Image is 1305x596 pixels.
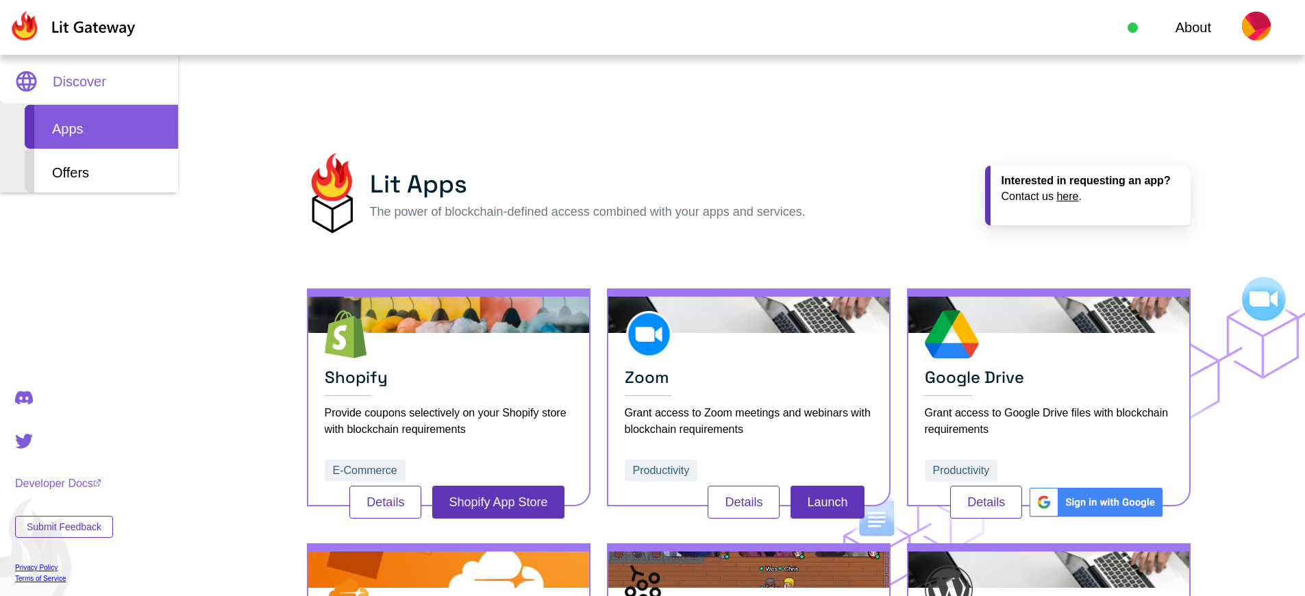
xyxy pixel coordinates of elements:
button: Productivity [625,460,698,482]
button: Submit Feedback [15,516,113,538]
button: Productivity [925,460,998,482]
h5: The power of blockchain-defined access combined with your apps and services. [370,203,806,221]
h3: Zoom [625,367,873,396]
img: AebmxjtTus0OAAAAAElFTkSuQmCC [1028,486,1164,519]
span: Discover [53,71,106,92]
button: Launch [791,486,864,519]
img: dCkmojKE6zbGcmiyRNzj4lqTqCyrltJmwHfQAQJ2+1e5Hc1S5JlQniey71zbI5hTg5hFRjn5LkTVCC3NVpztmZySJJldUuSaU... [307,153,356,234]
a: here [1056,190,1078,202]
a: Developer Docs [15,477,113,490]
button: Details [349,486,421,519]
div: Contact us . [1002,190,1180,203]
button: Details [950,486,1022,519]
div: Grant access to Zoom meetings and webinars with blockchain requirements [625,405,873,438]
h3: Shopify [325,367,573,396]
div: Provide coupons selectively on your Shopify store with blockchain requirements [325,405,573,438]
h2: Lit Apps [370,166,806,203]
a: Terms of Service [15,575,113,582]
div: Interested in requesting an app? [1002,174,1180,187]
div: Apps [25,105,178,149]
a: About [1176,17,1211,38]
div: Offers [25,149,178,193]
a: Privacy Policy [15,564,113,571]
button: E-Commerce [325,460,406,482]
img: Lit Gateway Logo [9,11,136,41]
div: Grant access to Google Drive files with blockchain requirements [925,405,1173,438]
h3: Google Drive [925,367,1173,396]
button: Shopify App Store [432,486,564,519]
button: Details [708,486,780,519]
